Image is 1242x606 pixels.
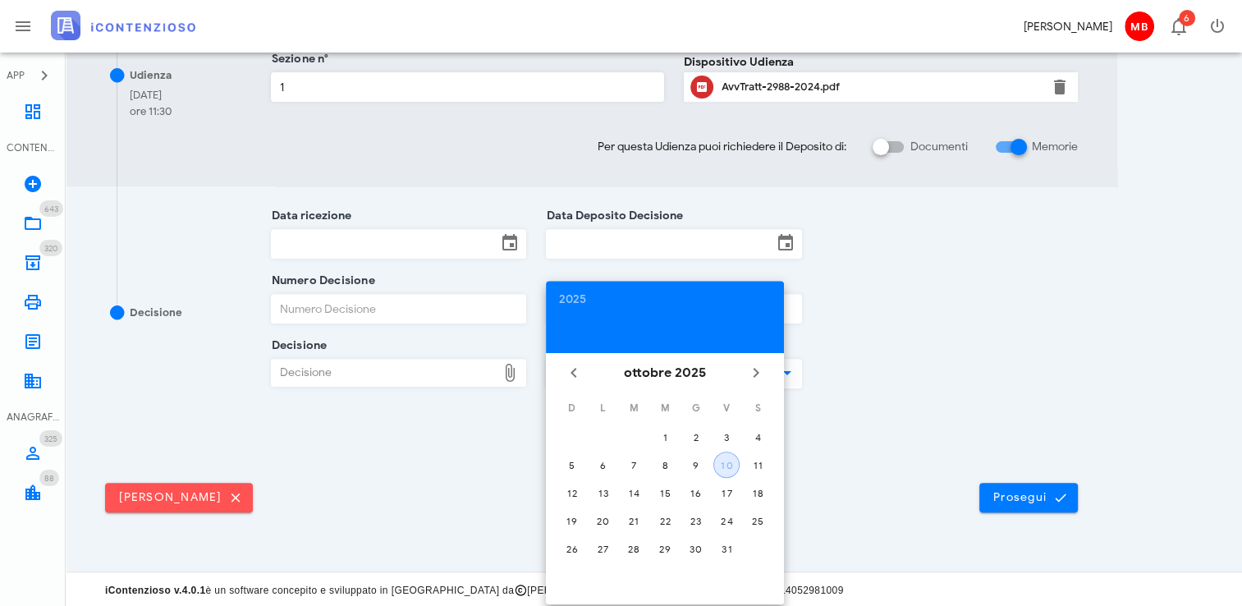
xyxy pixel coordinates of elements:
div: 1 [652,431,678,443]
button: Il mese scorso [559,358,589,388]
button: 16 [683,480,709,506]
div: 19 [559,515,585,527]
div: 6 [590,459,616,471]
button: 21 [621,507,647,534]
button: 30 [683,535,709,562]
button: Elimina [1050,77,1070,97]
button: 27 [590,535,616,562]
span: 325 [44,434,57,444]
button: 31 [713,535,740,562]
div: 9 [683,459,709,471]
div: 25 [745,515,771,527]
input: Numero Decisione [272,295,526,323]
button: 14 [621,480,647,506]
button: 23 [683,507,709,534]
img: logo-text-2x.png [51,11,195,40]
button: 3 [713,424,740,450]
span: 320 [44,243,57,254]
div: 18 [745,487,771,499]
div: 4 [745,431,771,443]
button: 13 [590,480,616,506]
button: 26 [559,535,585,562]
button: 10 [713,452,740,478]
div: 30 [683,543,709,555]
span: Distintivo [39,470,59,486]
div: 10 [714,459,739,471]
span: Distintivo [39,430,62,447]
button: 29 [652,535,678,562]
div: Clicca per aprire un'anteprima del file o scaricarlo [722,74,1040,100]
button: 20 [590,507,616,534]
span: 643 [44,204,58,214]
div: 14 [621,487,647,499]
button: Distintivo [1158,7,1198,46]
div: 8 [652,459,678,471]
div: 31 [713,543,740,555]
button: 11 [745,452,771,478]
button: 5 [559,452,585,478]
div: 2 [683,431,709,443]
div: 7 [621,459,647,471]
div: 13 [590,487,616,499]
span: Prosegui [992,490,1065,505]
div: [DATE] [130,87,172,103]
button: 12 [559,480,585,506]
button: 1 [652,424,678,450]
div: 21 [621,515,647,527]
div: Decisione [272,360,497,386]
div: 20 [590,515,616,527]
label: Memorie [1032,139,1078,155]
span: Distintivo [39,200,63,217]
div: Udienza [130,67,172,84]
div: 3 [713,431,740,443]
div: 2025 [559,294,771,305]
div: 11 [745,459,771,471]
div: 27 [590,543,616,555]
button: Il prossimo mese [741,358,771,388]
span: 88 [44,473,54,484]
span: Distintivo [1179,10,1195,26]
label: Sezione n° [267,51,329,67]
button: 24 [713,507,740,534]
div: 16 [683,487,709,499]
th: L [589,394,618,422]
div: Decisione [130,305,182,321]
div: [PERSON_NAME] [1024,18,1112,35]
span: Distintivo [39,240,62,256]
th: G [681,394,711,422]
button: 28 [621,535,647,562]
div: 28 [621,543,647,555]
div: CONTENZIOSO [7,140,59,155]
button: ottobre 2025 [617,356,713,389]
button: Prosegui [979,483,1078,512]
strong: iContenzioso v.4.0.1 [105,585,205,596]
button: Clicca per aprire un'anteprima del file o scaricarlo [690,76,713,99]
div: 12 [559,487,585,499]
th: M [619,394,648,422]
button: 7 [621,452,647,478]
div: AvvTratt-2988-2024.pdf [722,80,1040,94]
span: MB [1125,11,1154,41]
label: Tipo Decisione [542,337,630,354]
button: 2 [683,424,709,450]
button: MB [1119,7,1158,46]
div: 29 [652,543,678,555]
label: Dispositivo Udienza [684,53,794,71]
div: 15 [652,487,678,499]
th: D [557,394,587,422]
label: Documenti [910,139,968,155]
label: Decisione [267,337,328,354]
button: 9 [683,452,709,478]
button: 15 [652,480,678,506]
th: M [650,394,680,422]
label: Numero Decisione [267,273,375,289]
input: Sezione n° [272,73,664,101]
th: V [713,394,742,422]
div: ANAGRAFICA [7,410,59,425]
button: 22 [652,507,678,534]
span: Per questa Udienza puoi richiedere il Deposito di: [598,138,846,155]
div: ore 11:30 [130,103,172,120]
button: [PERSON_NAME] [105,483,253,512]
button: 17 [713,480,740,506]
div: 5 [559,459,585,471]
